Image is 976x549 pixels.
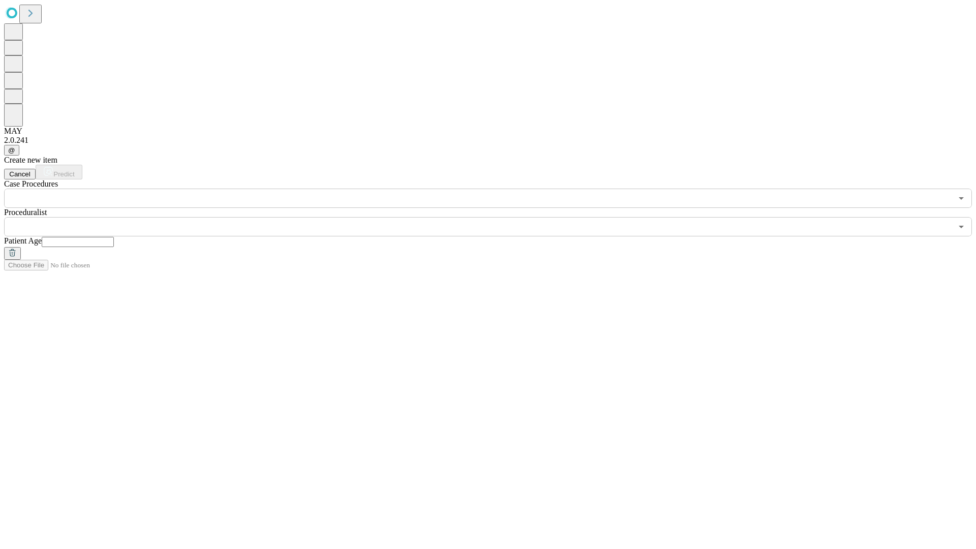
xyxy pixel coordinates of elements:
[8,146,15,154] span: @
[954,220,968,234] button: Open
[4,236,42,245] span: Patient Age
[4,127,972,136] div: MAY
[4,179,58,188] span: Scheduled Procedure
[9,170,30,178] span: Cancel
[4,145,19,156] button: @
[36,165,82,179] button: Predict
[4,136,972,145] div: 2.0.241
[4,208,47,217] span: Proceduralist
[4,156,57,164] span: Create new item
[4,169,36,179] button: Cancel
[53,170,74,178] span: Predict
[954,191,968,205] button: Open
